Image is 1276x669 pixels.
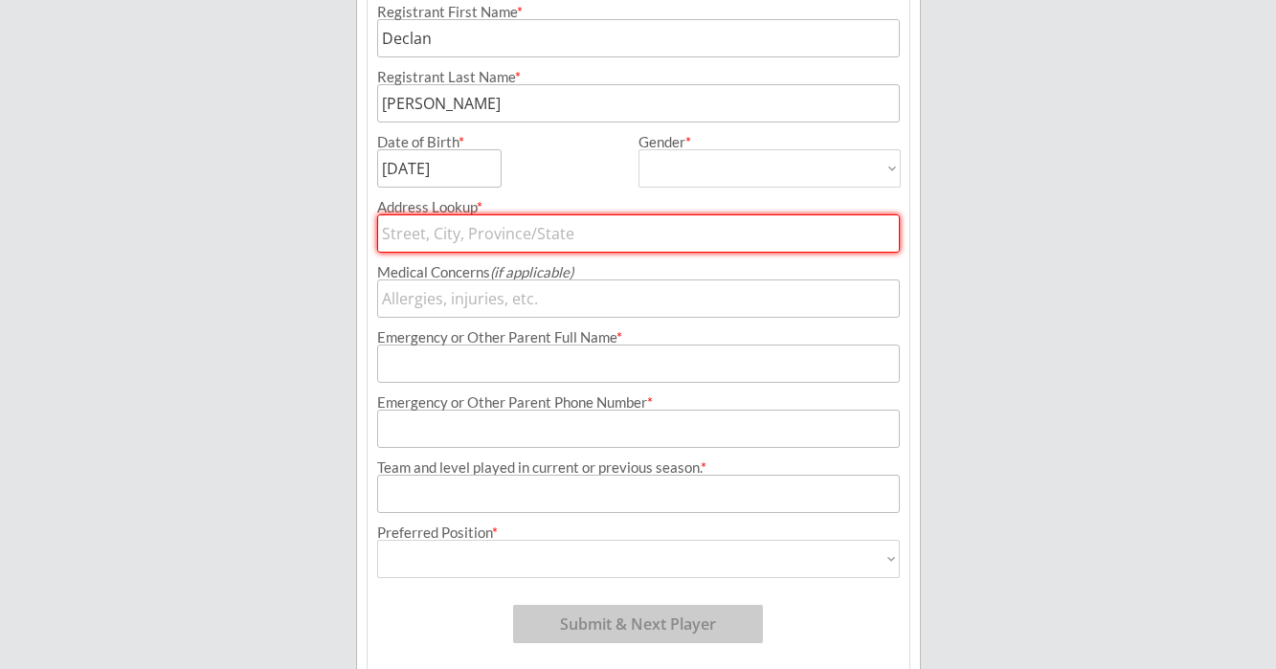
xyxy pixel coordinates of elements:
button: Submit & Next Player [513,605,763,643]
div: Address Lookup [377,200,900,214]
div: Gender [638,135,901,149]
div: Preferred Position [377,525,900,540]
div: Registrant Last Name [377,70,900,84]
div: Medical Concerns [377,265,900,279]
div: Team and level played in current or previous season. [377,460,900,475]
input: Street, City, Province/State [377,214,900,253]
em: (if applicable) [490,263,573,280]
div: Registrant First Name [377,5,900,19]
div: Date of Birth [377,135,476,149]
div: Emergency or Other Parent Phone Number [377,395,900,410]
input: Allergies, injuries, etc. [377,279,900,318]
div: Emergency or Other Parent Full Name [377,330,900,345]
